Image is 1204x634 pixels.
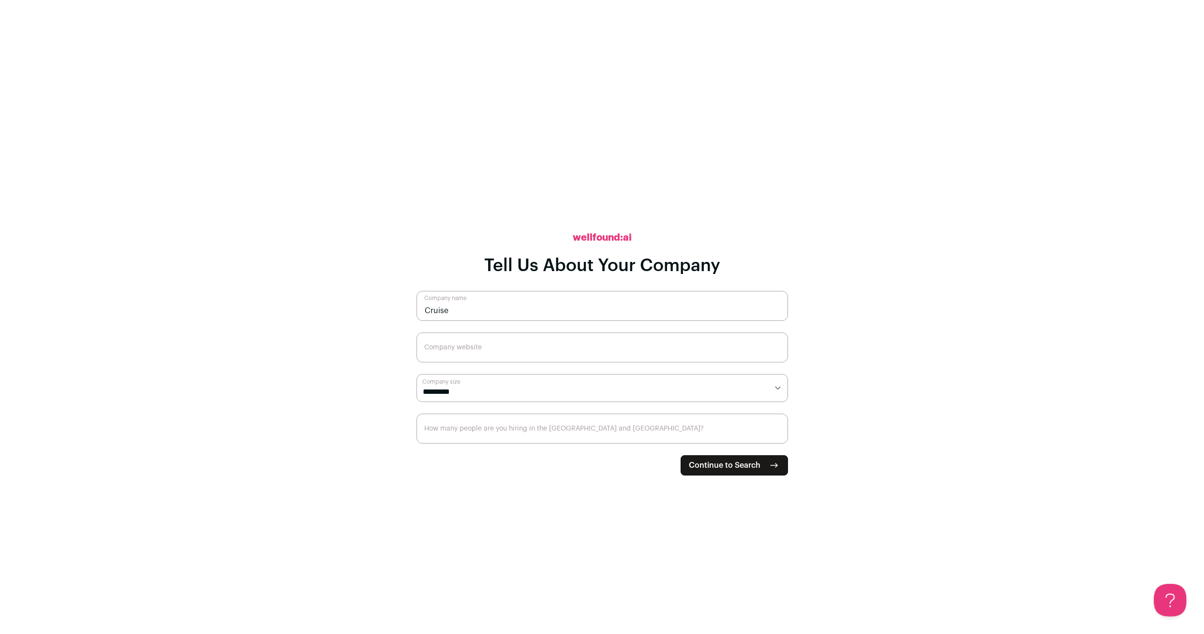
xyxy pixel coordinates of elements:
[416,291,788,321] input: Company name
[484,256,720,275] h1: Tell Us About Your Company
[1154,584,1187,617] iframe: Toggle Customer Support
[681,455,788,475] button: Continue to Search
[573,231,632,245] h2: wellfound:ai
[416,414,788,444] input: How many people are you hiring in the US and Canada?
[416,332,788,362] input: Company website
[689,460,760,471] span: Continue to Search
